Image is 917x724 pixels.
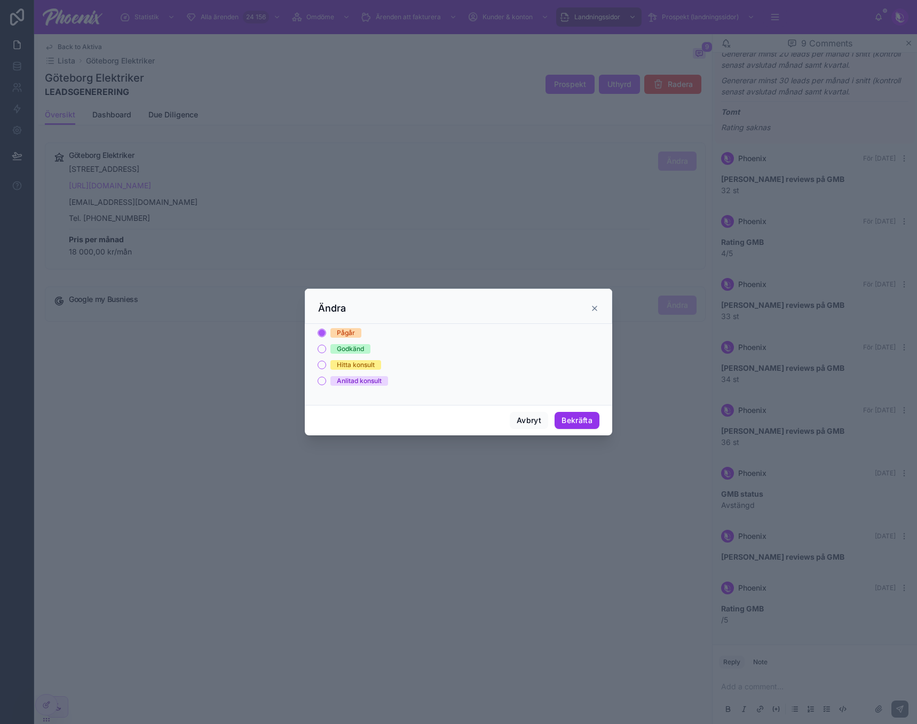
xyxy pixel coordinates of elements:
button: Bekräfta [555,412,599,429]
div: Hitta konsult [337,360,375,370]
button: Avbryt [510,412,548,429]
div: Anlitad konsult [337,376,382,386]
div: Godkänd [337,344,364,354]
div: Pågår [337,328,355,338]
h3: Ändra [318,302,346,315]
